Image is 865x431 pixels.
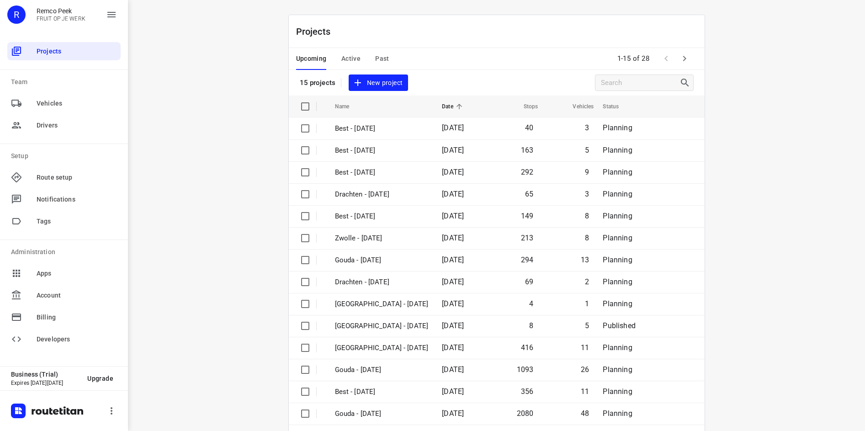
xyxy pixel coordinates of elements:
span: 69 [525,277,533,286]
span: 5 [585,146,589,154]
div: R [7,5,26,24]
span: [DATE] [442,255,464,264]
span: [DATE] [442,299,464,308]
div: Drivers [7,116,121,134]
span: [DATE] [442,409,464,418]
p: Best - Friday [335,211,429,222]
span: Account [37,291,117,300]
span: Route setup [37,173,117,182]
span: Stops [512,101,538,112]
span: [DATE] [442,190,464,198]
span: [DATE] [442,234,464,242]
p: Administration [11,247,121,257]
span: 65 [525,190,533,198]
span: 163 [521,146,534,154]
span: Planning [603,146,632,154]
span: Planning [603,277,632,286]
span: 4 [529,299,533,308]
span: 1093 [517,365,534,374]
span: [DATE] [442,212,464,220]
p: Best - Thursday [335,387,429,397]
p: Gemeente Rotterdam - Thursday [335,321,429,331]
span: Planning [603,343,632,352]
span: 48 [581,409,589,418]
p: Drachten - Thursday [335,277,429,287]
p: Gouda - Wednesday [335,409,429,419]
div: Route setup [7,168,121,186]
span: Upgrade [87,375,113,382]
div: Notifications [7,190,121,208]
span: 26 [581,365,589,374]
p: Setup [11,151,121,161]
span: Planning [603,168,632,176]
span: Apps [37,269,117,278]
span: Vehicles [37,99,117,108]
span: [DATE] [442,365,464,374]
span: [DATE] [442,321,464,330]
span: 213 [521,234,534,242]
span: 416 [521,343,534,352]
span: Vehicles [561,101,594,112]
p: Drachten - Friday [335,189,429,200]
span: Tags [37,217,117,226]
span: 149 [521,212,534,220]
p: Business (Trial) [11,371,80,378]
p: Antwerpen - Thursday [335,299,429,309]
input: Search projects [601,76,679,90]
span: Drivers [37,121,117,130]
span: Projects [37,47,117,56]
span: Planning [603,409,632,418]
span: Planning [603,365,632,374]
p: Best - Friday [335,123,429,134]
p: Expires [DATE][DATE] [11,380,80,386]
span: 1-15 of 28 [614,49,653,69]
div: Projects [7,42,121,60]
div: Tags [7,212,121,230]
span: Planning [603,212,632,220]
div: Developers [7,330,121,348]
span: [DATE] [442,387,464,396]
span: [DATE] [442,146,464,154]
span: Past [375,53,389,64]
div: Apps [7,264,121,282]
p: Gouda - Thursday [335,365,429,375]
span: Billing [37,313,117,322]
span: 294 [521,255,534,264]
div: Billing [7,308,121,326]
p: Gouda - Friday [335,255,429,266]
span: 8 [585,212,589,220]
span: [DATE] [442,123,464,132]
span: 9 [585,168,589,176]
span: Notifications [37,195,117,204]
span: Planning [603,123,632,132]
div: Account [7,286,121,304]
span: Previous Page [657,49,675,68]
p: Team [11,77,121,87]
span: Next Page [675,49,694,68]
span: Published [603,321,636,330]
span: Name [335,101,361,112]
span: 2 [585,277,589,286]
span: 356 [521,387,534,396]
span: Planning [603,299,632,308]
span: 3 [585,190,589,198]
div: Search [679,77,693,88]
span: Planning [603,387,632,396]
span: Developers [37,335,117,344]
p: Projects [296,25,338,38]
span: 40 [525,123,533,132]
span: Planning [603,255,632,264]
p: Best - Thursday [335,145,429,156]
p: Zwolle - Thursday [335,343,429,353]
p: Zwolle - Friday [335,233,429,244]
span: Upcoming [296,53,327,64]
span: 11 [581,387,589,396]
span: 8 [585,234,589,242]
span: 8 [529,321,533,330]
span: Status [603,101,631,112]
span: 11 [581,343,589,352]
p: FRUIT OP JE WERK [37,16,85,22]
span: Planning [603,234,632,242]
span: [DATE] [442,277,464,286]
button: Upgrade [80,370,121,387]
